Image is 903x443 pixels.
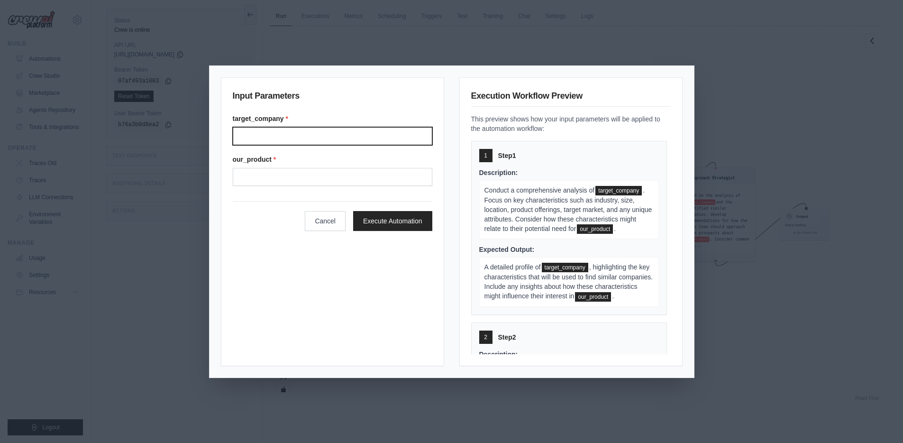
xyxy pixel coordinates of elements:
[484,186,652,232] span: . Focus on key characteristics such as industry, size, location, product offerings, target market...
[498,332,516,342] span: Step 2
[577,224,613,234] span: our_product
[233,114,432,123] label: target_company
[612,292,614,300] span: .
[575,292,611,302] span: our_product
[498,151,516,160] span: Step 1
[233,89,432,106] h3: Input Parameters
[614,225,616,232] span: .
[484,152,487,159] span: 1
[479,169,518,176] span: Description:
[233,155,432,164] label: our_product
[484,333,487,341] span: 2
[595,186,642,195] span: target_company
[479,351,518,358] span: Description:
[484,263,541,271] span: A detailed profile of
[856,397,903,443] iframe: Chat Widget
[305,211,346,231] button: Cancel
[479,246,535,253] span: Expected Output:
[484,186,595,194] span: Conduct a comprehensive analysis of
[471,114,671,133] p: This preview shows how your input parameters will be applied to the automation workflow:
[353,211,432,231] button: Execute Automation
[471,89,671,107] h3: Execution Workflow Preview
[542,263,588,272] span: target_company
